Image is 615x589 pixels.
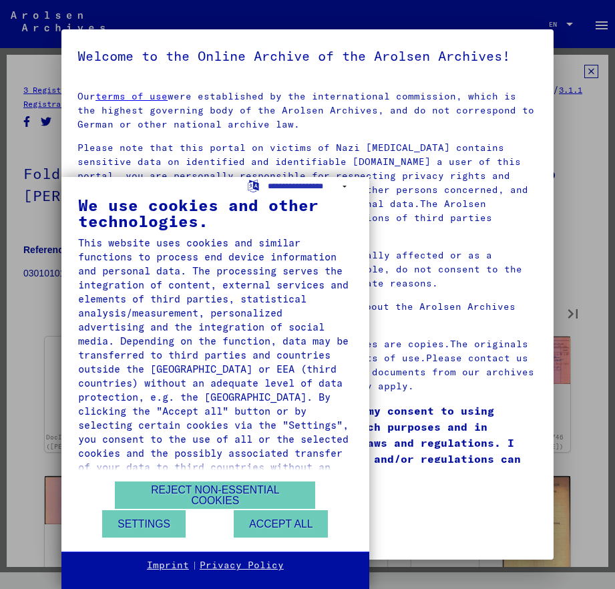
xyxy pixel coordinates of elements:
[147,559,189,572] a: Imprint
[78,197,353,229] div: We use cookies and other technologies.
[102,510,186,538] button: Settings
[78,236,353,488] div: This website uses cookies and similar functions to process end device information and personal da...
[115,481,315,509] button: Reject non-essential cookies
[200,559,284,572] a: Privacy Policy
[234,510,328,538] button: Accept all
